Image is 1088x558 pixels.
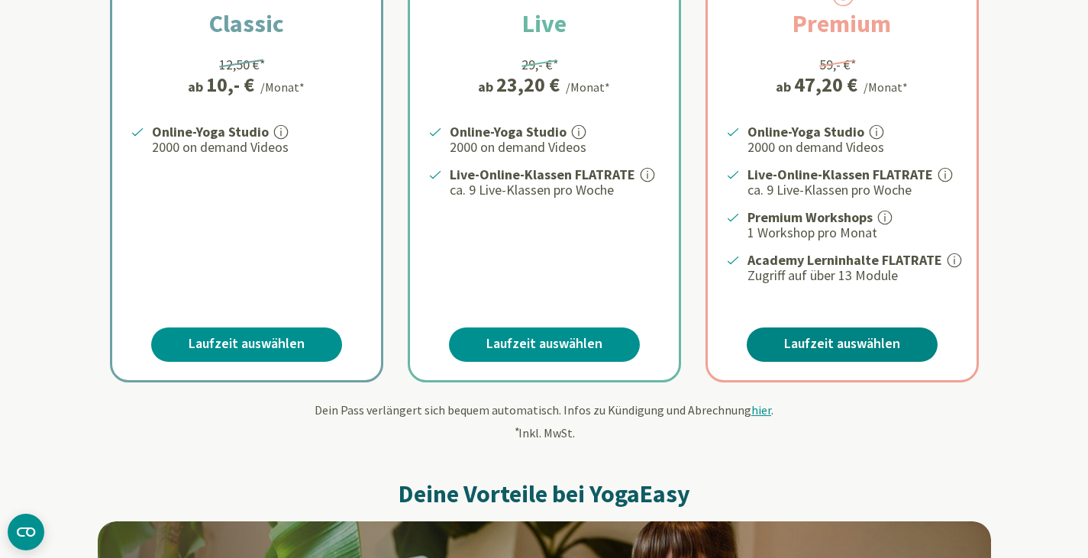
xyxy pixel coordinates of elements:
[747,266,958,285] p: Zugriff auf über 13 Module
[173,5,321,42] h2: Classic
[747,208,873,226] strong: Premium Workshops
[747,166,933,183] strong: Live-Online-Klassen FLATRATE
[756,5,928,42] h2: Premium
[747,251,942,269] strong: Academy Lerninhalte FLATRATE
[450,138,660,156] p: 2000 on demand Videos
[151,327,342,362] a: Laufzeit auswählen
[864,78,908,96] div: /Monat*
[521,54,559,75] div: 29,- €*
[776,76,794,97] span: ab
[747,327,938,362] a: Laufzeit auswählen
[747,138,958,156] p: 2000 on demand Videos
[98,479,991,509] h2: Deine Vorteile bei YogaEasy
[98,401,991,442] div: Dein Pass verlängert sich bequem automatisch. Infos zu Kündigung und Abrechnung . Inkl. MwSt.
[206,75,254,95] div: 10,- €
[819,54,857,75] div: 59,- €*
[450,123,567,140] strong: Online-Yoga Studio
[260,78,305,96] div: /Monat*
[794,75,857,95] div: 47,20 €
[8,514,44,550] button: CMP-Widget öffnen
[449,327,640,362] a: Laufzeit auswählen
[450,181,660,199] p: ca. 9 Live-Klassen pro Woche
[450,166,635,183] strong: Live-Online-Klassen FLATRATE
[496,75,560,95] div: 23,20 €
[219,54,266,75] div: 12,50 €*
[188,76,206,97] span: ab
[152,123,269,140] strong: Online-Yoga Studio
[747,123,864,140] strong: Online-Yoga Studio
[747,181,958,199] p: ca. 9 Live-Klassen pro Woche
[566,78,610,96] div: /Monat*
[152,138,363,156] p: 2000 on demand Videos
[478,76,496,97] span: ab
[486,5,603,42] h2: Live
[747,224,958,242] p: 1 Workshop pro Monat
[751,402,771,418] span: hier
